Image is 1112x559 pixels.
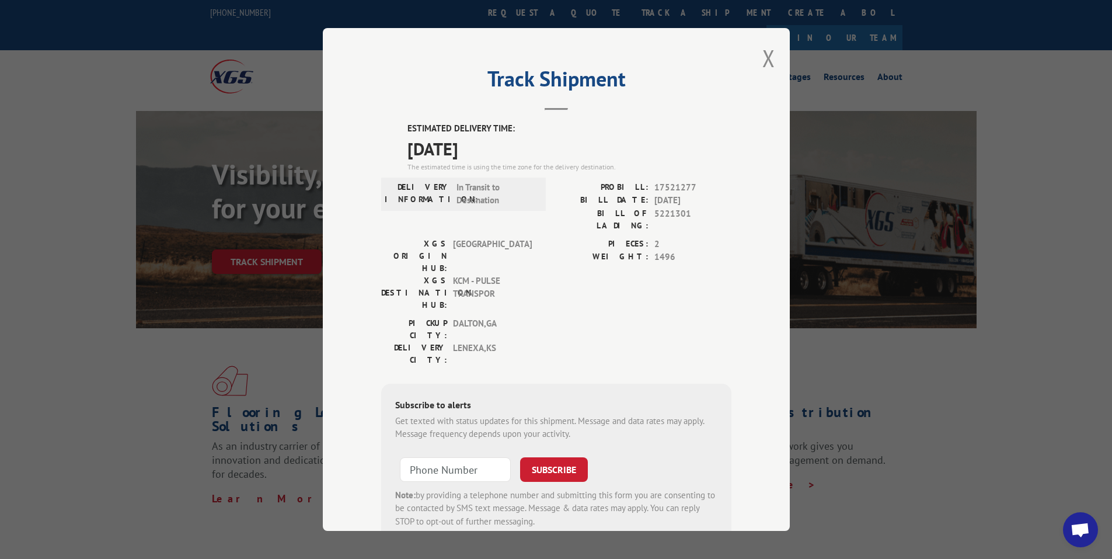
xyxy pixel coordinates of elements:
[407,135,731,161] span: [DATE]
[395,489,416,500] strong: Note:
[400,457,511,481] input: Phone Number
[556,237,649,251] label: PIECES:
[556,251,649,264] label: WEIGHT:
[453,341,532,366] span: LENEXA , KS
[654,251,731,264] span: 1496
[556,207,649,231] label: BILL OF LADING:
[381,317,447,341] label: PICKUP CITY:
[381,71,731,93] h2: Track Shipment
[520,457,588,481] button: SUBSCRIBE
[453,317,532,341] span: DALTON , GA
[407,161,731,172] div: The estimated time is using the time zone for the delivery destination.
[453,237,532,274] span: [GEOGRAPHIC_DATA]
[556,194,649,207] label: BILL DATE:
[456,180,535,207] span: In Transit to Destination
[395,397,717,414] div: Subscribe to alerts
[654,180,731,194] span: 17521277
[762,43,775,74] button: Close modal
[654,194,731,207] span: [DATE]
[654,207,731,231] span: 5221301
[453,274,532,311] span: KCM - PULSE TRANSPOR
[1063,512,1098,547] div: Open chat
[385,180,451,207] label: DELIVERY INFORMATION:
[395,414,717,440] div: Get texted with status updates for this shipment. Message and data rates may apply. Message frequ...
[407,122,731,136] label: ESTIMATED DELIVERY TIME:
[381,237,447,274] label: XGS ORIGIN HUB:
[654,237,731,251] span: 2
[381,274,447,311] label: XGS DESTINATION HUB:
[395,488,717,528] div: by providing a telephone number and submitting this form you are consenting to be contacted by SM...
[381,341,447,366] label: DELIVERY CITY:
[556,180,649,194] label: PROBILL:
